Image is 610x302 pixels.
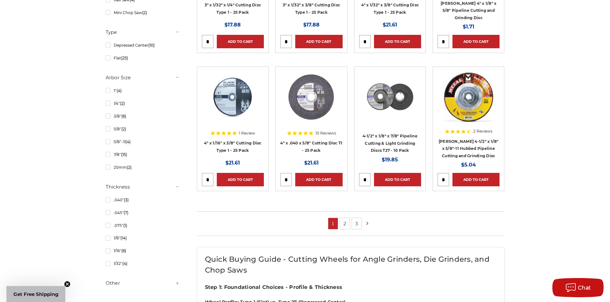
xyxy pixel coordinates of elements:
[286,71,337,122] img: 4 inch cut off wheel for angle grinder
[124,197,129,202] span: (3)
[362,134,418,153] a: 4-1/2" x 1/8" x 7/8" Pipeline Cutting & Light Grinding Discs T27 - 10 Pack
[328,218,338,229] a: 1
[441,1,496,20] a: [PERSON_NAME] 4" x 1/8" x 5/8" Pipeline Cutting and Grinding Disc
[364,71,416,122] img: View of Black Hawk's 4 1/2 inch T27 pipeline disc, showing both front and back of the grinding wh...
[121,248,126,253] span: (6)
[382,157,398,163] span: $19.85
[437,71,500,133] a: Mercer 4-1/2" x 1/8" x 5/8"-11 Hubbed Cutting and Light Grinding Wheel
[452,173,500,186] a: Add to Cart
[106,183,180,191] h5: Thickness
[205,3,261,15] a: 3" x 1/32" x 1/4" Cutting Disc Type 1 - 25 Pack
[207,71,258,122] img: 4" x 1/16" x 3/8" Cutting Disc
[359,71,421,133] a: View of Black Hawk's 4 1/2 inch T27 pipeline disc, showing both front and back of the grinding wh...
[217,173,264,186] a: Add to Cart
[121,127,126,131] span: (2)
[106,111,180,122] a: 3/8"
[106,245,180,256] a: 1/16"
[340,218,350,229] a: 2
[64,281,70,287] button: Close teaser
[295,35,342,48] a: Add to Cart
[463,24,474,30] span: $1.71
[106,7,180,18] a: Mini Chop Saw
[123,223,127,228] span: (1)
[106,52,180,64] a: Flat
[374,35,421,48] a: Add to Cart
[224,22,241,28] span: $17.88
[202,71,264,133] a: 4" x 1/16" x 3/8" Cutting Disc
[439,139,499,158] a: [PERSON_NAME] 4-1/2" x 1/8" x 5/8"-11 Hubbed Pipeline Cutting and Grinding Disc
[295,173,342,186] a: Add to Cart
[280,71,342,133] a: 4 inch cut off wheel for angle grinder
[121,56,128,60] span: (25)
[13,291,59,297] span: Get Free Shipping
[204,141,262,153] a: 4" x 1/16" x 3/8" Cutting Disc Type 1 - 25 Pack
[106,194,180,205] a: .040"
[124,210,128,215] span: (7)
[361,3,419,15] a: 4" x 1/32" x 3/8" Cutting Disc Type 1 - 25 Pack
[120,236,127,240] span: (14)
[461,162,476,168] span: $5.04
[106,207,180,218] a: .045"
[106,149,180,160] a: 7/8"
[106,162,180,173] a: 20mm
[304,160,319,166] span: $21.61
[315,131,336,135] span: 10 Reviews
[225,160,240,166] span: $21.61
[578,285,591,291] span: Chat
[205,283,497,291] h3: Step 1: Foundational Choices - Profile & Thickness
[126,139,131,144] span: (4)
[452,35,500,48] a: Add to Cart
[280,141,342,153] a: 4" x .040 x 5/8" Cutting Disc T1 - 25 Pack
[120,101,125,106] span: (2)
[6,286,65,302] div: Get Free ShippingClose teaser
[552,278,604,297] button: Chat
[303,22,320,28] span: $17.88
[205,254,497,276] h2: Quick Buying Guide - Cutting Wheels for Angle Grinders, Die Grinders, and Chop Saws
[443,71,494,122] img: Mercer 4-1/2" x 1/8" x 5/8"-11 Hubbed Cutting and Light Grinding Wheel
[127,165,132,170] span: (2)
[383,22,397,28] span: $21.61
[106,28,180,36] h5: Type
[106,136,180,147] a: 5/8"-11
[121,152,127,157] span: (15)
[106,220,180,231] a: .075"
[117,88,122,93] span: (4)
[122,261,127,266] span: (4)
[106,74,180,81] h5: Arbor Size
[106,258,180,269] a: 1/32"
[106,85,180,96] a: 1"
[283,3,340,15] a: 3" x 1/32" x 3/8" Cutting Disc Type 1 - 25 Pack
[106,123,180,135] a: 5/8"
[106,98,180,109] a: 1/4"
[106,40,180,51] a: Depressed Center
[106,279,180,287] h5: Other
[142,10,147,15] span: (2)
[121,114,126,119] span: (6)
[374,173,421,186] a: Add to Cart
[106,232,180,244] a: 1/8"
[217,35,264,48] a: Add to Cart
[352,218,362,229] a: 3
[239,131,255,135] span: 1 Review
[148,43,155,48] span: (10)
